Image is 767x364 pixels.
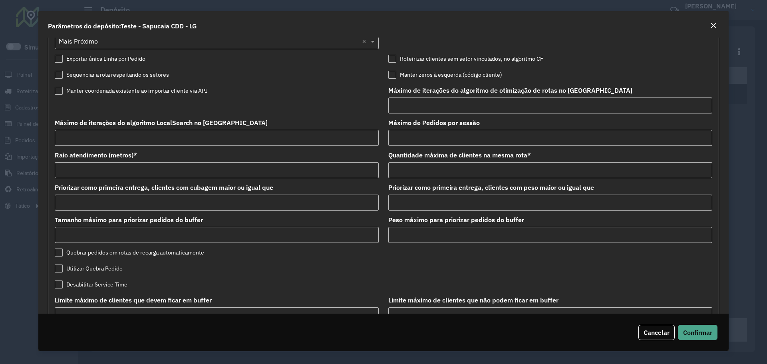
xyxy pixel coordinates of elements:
[644,328,670,336] span: Cancelar
[388,55,543,63] label: Roteirizar clientes sem setor vinculados, no algoritmo CF
[388,150,531,160] label: Quantidade máxima de clientes na mesma rota
[55,71,169,79] label: Sequenciar a rota respeitando os setores
[388,86,632,95] label: Máximo de iterações do algoritmo de otimização de rotas no [GEOGRAPHIC_DATA]
[55,295,212,305] label: Limite máximo de clientes que devem ficar em buffer
[55,87,207,95] label: Manter coordenada existente ao importar cliente via API
[55,183,273,192] label: Priorizar como primeira entrega, clientes com cubagem maior ou igual que
[55,150,137,160] label: Raio atendimento (metros)
[708,21,719,31] button: Close
[638,325,675,340] button: Cancelar
[55,118,268,127] label: Máximo de iterações do algoritmo LocalSearch no [GEOGRAPHIC_DATA]
[388,71,502,79] label: Manter zeros à esquerda (código cliente)
[55,280,127,289] label: Desabilitar Service Time
[48,21,197,31] h4: Parâmetros do depósito:Teste - Sapucaia CDD - LG
[678,325,717,340] button: Confirmar
[388,295,558,305] label: Limite máximo de clientes que não podem ficar em buffer
[388,118,480,127] label: Máximo de Pedidos por sessão
[388,183,594,192] label: Priorizar como primeira entrega, clientes com peso maior ou igual que
[710,22,717,29] em: Fechar
[55,55,145,63] label: Exportar única Linha por Pedido
[388,215,524,225] label: Peso máximo para priorizar pedidos do buffer
[55,249,204,257] label: Quebrar pedidos em rotas de recarga automaticamente
[362,36,369,46] span: Clear all
[55,265,123,273] label: Utilizar Quebra Pedido
[55,215,203,225] label: Tamanho máximo para priorizar pedidos do buffer
[683,328,712,336] span: Confirmar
